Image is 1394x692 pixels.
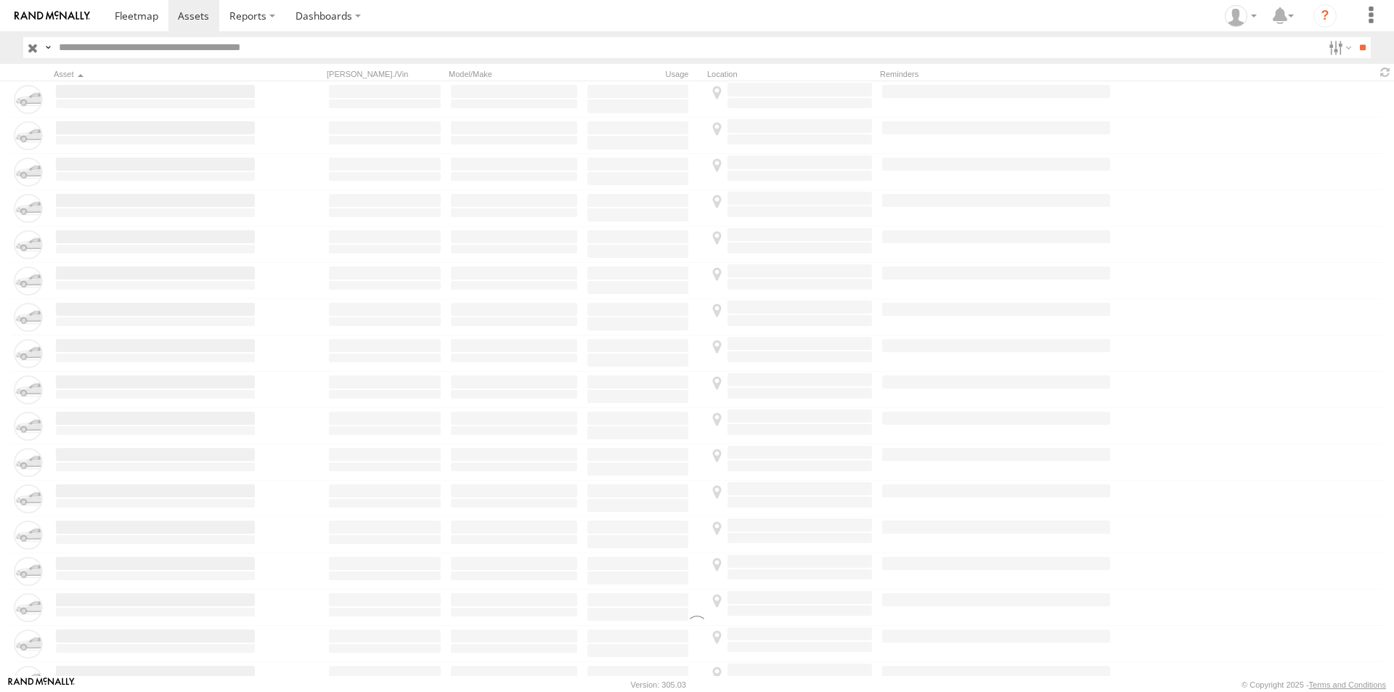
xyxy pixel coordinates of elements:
[707,69,874,79] div: Location
[1313,4,1337,28] i: ?
[42,37,54,58] label: Search Query
[880,69,1112,79] div: Reminders
[15,11,90,21] img: rand-logo.svg
[8,677,75,692] a: Visit our Website
[54,69,257,79] div: Click to Sort
[1377,65,1394,79] span: Refresh
[1220,5,1262,27] div: Wayne Betts
[1323,37,1354,58] label: Search Filter Options
[1309,680,1386,689] a: Terms and Conditions
[327,69,443,79] div: [PERSON_NAME]./Vin
[585,69,701,79] div: Usage
[1242,680,1386,689] div: © Copyright 2025 -
[631,680,686,689] div: Version: 305.03
[449,69,579,79] div: Model/Make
